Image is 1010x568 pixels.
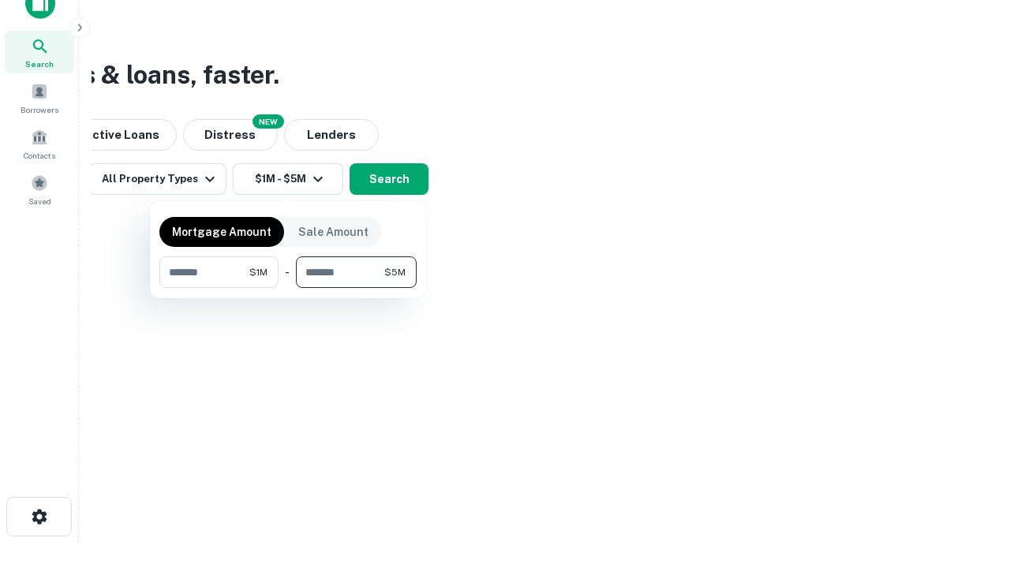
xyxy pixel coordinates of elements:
[384,265,406,279] span: $5M
[285,256,290,288] div: -
[931,442,1010,518] iframe: Chat Widget
[172,223,271,241] p: Mortgage Amount
[298,223,368,241] p: Sale Amount
[249,265,267,279] span: $1M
